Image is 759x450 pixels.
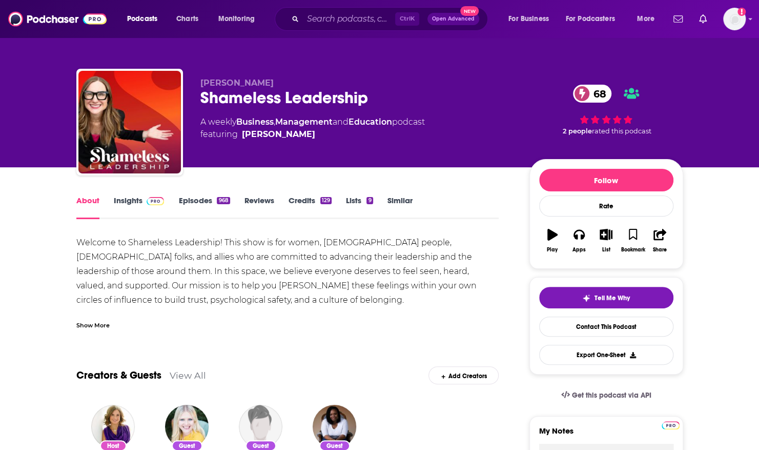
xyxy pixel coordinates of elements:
img: Podchaser Pro [147,197,165,205]
a: Creators & Guests [76,369,161,382]
a: Education [348,117,392,127]
span: Tell Me Why [594,294,630,302]
a: Pro website [662,420,680,429]
a: InsightsPodchaser Pro [114,195,165,219]
span: Ctrl K [395,12,419,26]
div: Rate [539,195,673,217]
span: Get this podcast via API [571,391,651,400]
div: Apps [572,247,586,253]
div: Bookmark [621,247,645,253]
button: open menu [501,11,562,27]
button: open menu [120,11,171,27]
span: New [460,6,479,16]
span: For Business [508,12,549,26]
a: Show notifications dropdown [669,10,687,28]
a: Contact This Podcast [539,317,673,337]
div: 968 [217,197,230,204]
input: Search podcasts, credits, & more... [303,11,395,27]
span: rated this podcast [592,127,651,135]
span: More [637,12,654,26]
div: 129 [320,197,332,204]
span: , [274,117,275,127]
svg: Add a profile image [737,8,746,16]
label: My Notes [539,426,673,444]
button: Follow [539,169,673,191]
button: Export One-Sheet [539,345,673,365]
img: Sara Dean [91,405,135,448]
div: A weekly podcast [200,116,425,141]
span: Podcasts [127,12,157,26]
div: Play [547,247,558,253]
div: List [602,247,610,253]
span: Monitoring [218,12,255,26]
div: Search podcasts, credits, & more... [284,7,498,31]
span: Logged in as mtraynor [723,8,746,30]
a: Show notifications dropdown [695,10,711,28]
a: Management [275,117,333,127]
button: Bookmark [620,222,646,259]
button: Open AdvancedNew [427,13,479,25]
a: View All [170,370,206,381]
span: Open Advanced [432,16,475,22]
img: Shameless Leadership [78,71,181,173]
button: open menu [630,11,667,27]
a: Reviews [244,195,274,219]
a: Get this podcast via API [553,383,660,408]
span: [PERSON_NAME] [200,78,274,88]
a: Business [236,117,274,127]
a: Episodes968 [178,195,230,219]
img: tell me why sparkle [582,294,590,302]
span: Charts [176,12,198,26]
a: About [76,195,99,219]
span: and [333,117,348,127]
a: Charts [170,11,204,27]
button: List [592,222,619,259]
span: 2 people [563,127,592,135]
div: 68 2 peoplerated this podcast [529,78,683,142]
a: Credits129 [289,195,332,219]
img: Podchaser - Follow, Share and Rate Podcasts [8,9,107,29]
a: Lists9 [346,195,373,219]
button: open menu [559,11,630,27]
a: Similar [387,195,413,219]
button: tell me why sparkleTell Me Why [539,287,673,308]
img: Denisha Seals [313,405,356,448]
a: Sara Dean [242,128,315,141]
span: featuring [200,128,425,141]
div: 9 [366,197,373,204]
img: Podchaser Pro [662,421,680,429]
img: Sabrina Justison [239,405,282,448]
span: 68 [583,85,611,103]
span: For Podcasters [566,12,615,26]
div: Share [653,247,667,253]
button: Share [646,222,673,259]
div: Add Creators [428,366,499,384]
button: Show profile menu [723,8,746,30]
a: 68 [573,85,611,103]
button: Apps [566,222,592,259]
img: User Profile [723,8,746,30]
img: Kate Swenson [165,405,209,448]
button: open menu [211,11,268,27]
button: Play [539,222,566,259]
